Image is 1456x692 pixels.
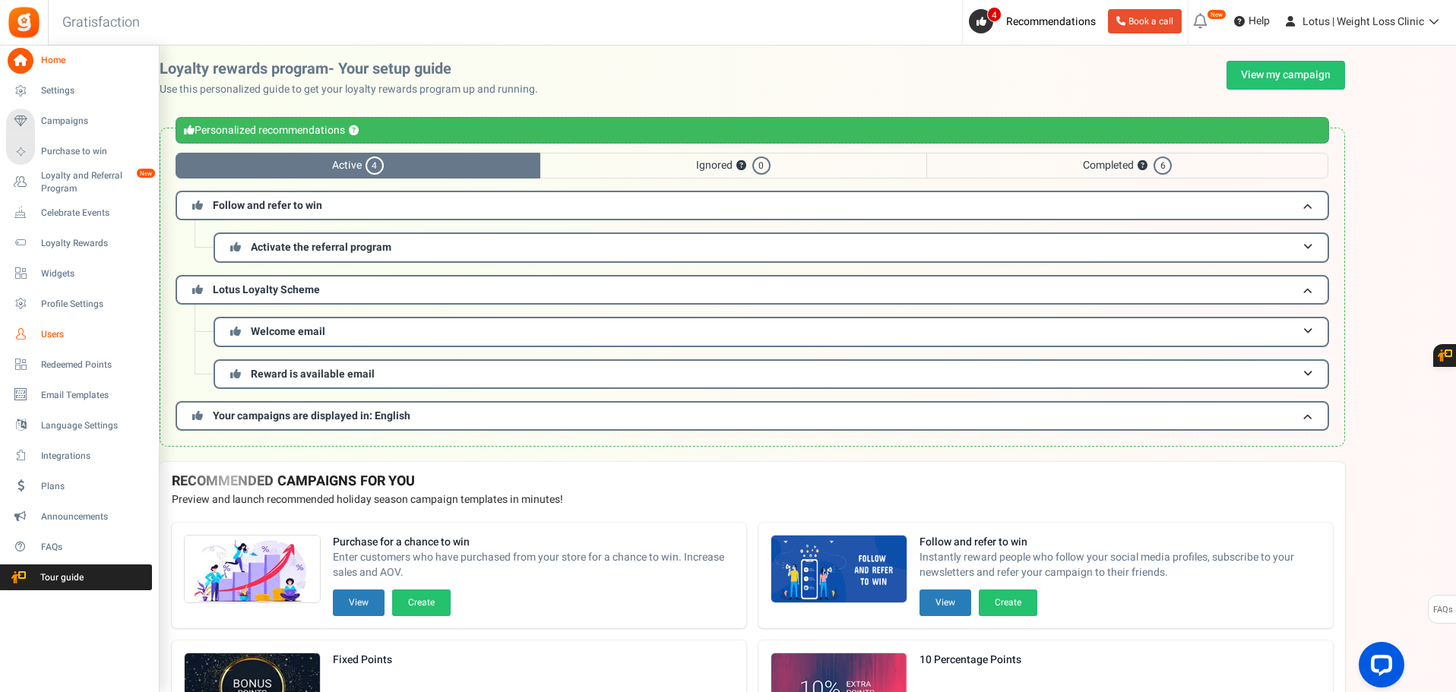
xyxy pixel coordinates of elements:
a: Profile Settings [6,291,152,317]
span: Widgets [41,267,147,280]
button: ? [1138,161,1147,171]
span: Tour guide [7,571,113,584]
strong: Follow and refer to win [919,535,1321,550]
a: Book a call [1108,9,1182,33]
p: Use this personalized guide to get your loyalty rewards program up and running. [160,82,550,97]
span: Profile Settings [41,298,147,311]
span: Active [176,153,540,179]
span: Language Settings [41,419,147,432]
span: Users [41,328,147,341]
strong: Fixed Points [333,653,451,668]
span: Home [41,54,147,67]
span: 4 [987,7,1002,22]
button: View [919,589,971,616]
a: Purchase to win [6,139,152,165]
div: Personalized recommendations [176,117,1329,144]
img: Gratisfaction [7,5,41,39]
a: 4 Recommendations [969,9,1102,33]
a: FAQs [6,534,152,560]
span: Loyalty and Referral Program [41,169,152,195]
a: Settings [6,78,152,104]
button: Create [392,589,451,616]
a: Loyalty and Referral Program New [6,169,152,195]
a: Widgets [6,261,152,286]
a: Campaigns [6,109,152,134]
span: 4 [366,156,384,175]
h3: Gratisfaction [46,8,157,38]
span: 0 [752,156,771,175]
span: Reward is available email [251,366,375,382]
span: FAQs [41,541,147,554]
span: Help [1245,14,1270,29]
span: Enter customers who have purchased from your store for a chance to win. Increase sales and AOV. [333,550,734,580]
strong: Purchase for a chance to win [333,535,734,550]
a: View my campaign [1227,61,1345,90]
button: View [333,589,385,616]
span: Lotus | Weight Loss Clinic [1302,14,1424,30]
h2: Loyalty rewards program- Your setup guide [160,61,550,77]
span: Ignored [540,153,926,179]
span: Recommendations [1006,14,1096,30]
span: Welcome email [251,324,325,340]
span: Completed [926,153,1328,179]
span: 6 [1154,156,1172,175]
span: FAQs [1432,596,1453,624]
a: Redeemed Points [6,352,152,378]
a: Announcements [6,504,152,529]
span: Plans [41,480,147,493]
span: Redeemed Points [41,359,147,371]
a: Users [6,321,152,347]
a: Help [1228,9,1276,33]
p: Preview and launch recommended holiday season campaign templates in minutes! [172,492,1333,507]
span: Announcements [41,510,147,523]
span: Celebrate Events [41,207,147,220]
span: Purchase to win [41,145,147,158]
a: Celebrate Events [6,200,152,226]
em: New [136,168,156,179]
a: Plans [6,473,152,499]
span: Loyalty Rewards [41,237,147,250]
button: Create [979,589,1037,616]
a: Language Settings [6,412,152,438]
span: Your campaigns are displayed in: English [213,408,410,424]
span: Lotus Loyalty Scheme [213,282,320,298]
a: Integrations [6,443,152,469]
span: Campaigns [41,115,147,128]
img: Recommended Campaigns [185,536,320,604]
span: Email Templates [41,389,147,402]
h4: RECOMMENDED CAMPAIGNS FOR YOU [172,474,1333,489]
img: Recommended Campaigns [771,536,907,604]
a: Loyalty Rewards [6,230,152,256]
button: ? [736,161,746,171]
em: New [1207,9,1227,20]
span: Settings [41,84,147,97]
a: Email Templates [6,382,152,408]
span: Activate the referral program [251,239,391,255]
a: Home [6,48,152,74]
strong: 10 Percentage Points [919,653,1037,668]
span: Follow and refer to win [213,197,322,213]
span: Instantly reward people who follow your social media profiles, subscribe to your newsletters and ... [919,550,1321,580]
button: ? [349,126,359,136]
span: Integrations [41,450,147,463]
